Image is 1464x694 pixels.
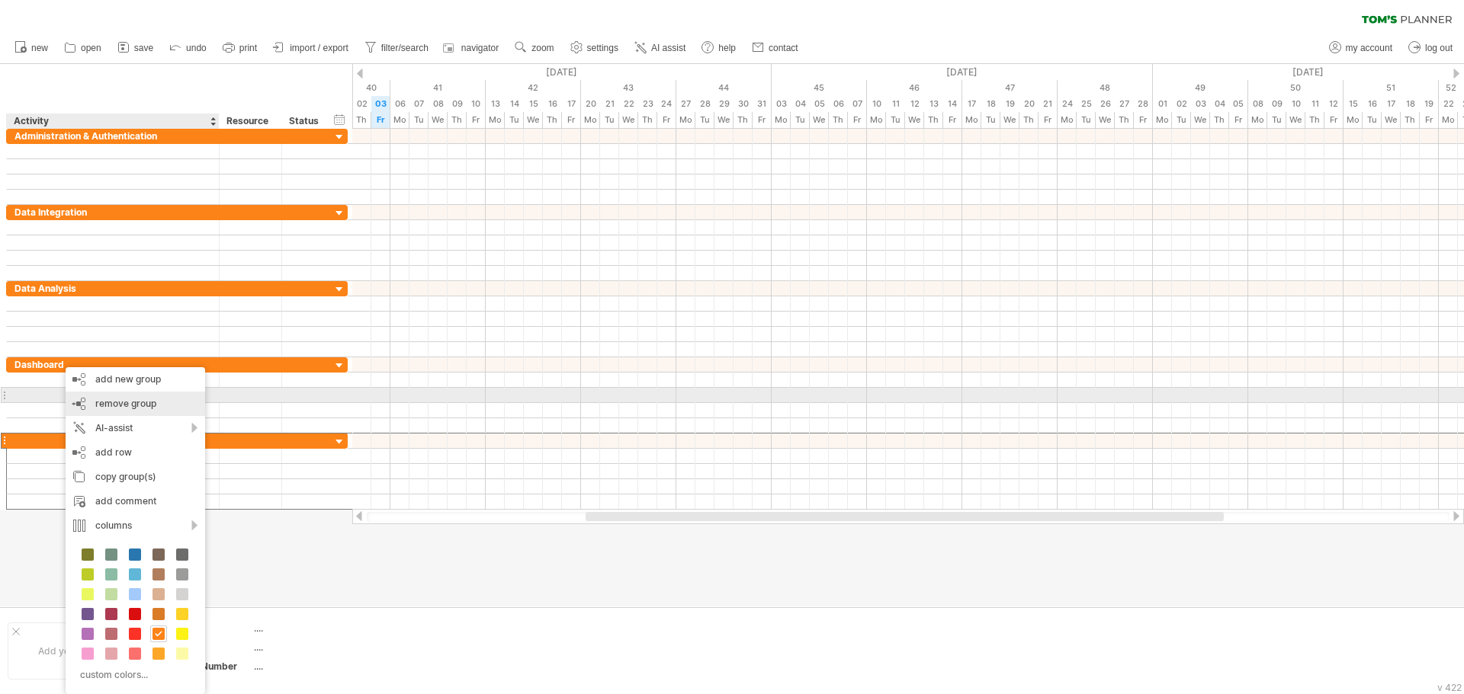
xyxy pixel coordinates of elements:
[1324,96,1344,112] div: Friday, 12 December 2025
[1229,96,1248,112] div: Friday, 5 December 2025
[1019,96,1039,112] div: Thursday, 20 November 2025
[531,43,554,53] span: zoom
[1172,112,1191,128] div: Tuesday, 2 December 2025
[409,112,429,128] div: Tuesday, 7 October 2025
[381,43,429,53] span: filter/search
[1344,80,1439,96] div: 51
[1401,112,1420,128] div: Thursday, 18 December 2025
[186,43,207,53] span: undo
[409,96,429,112] div: Tuesday, 7 October 2025
[1077,112,1096,128] div: Tuesday, 25 November 2025
[8,622,150,680] div: Add your own logo
[905,96,924,112] div: Wednesday, 12 November 2025
[66,465,205,489] div: copy group(s)
[753,112,772,128] div: Friday, 31 October 2025
[254,622,382,635] div: ....
[905,112,924,128] div: Wednesday, 12 November 2025
[1096,96,1115,112] div: Wednesday, 26 November 2025
[1229,112,1248,128] div: Friday, 5 December 2025
[886,112,905,128] div: Tuesday, 11 November 2025
[695,112,714,128] div: Tuesday, 28 October 2025
[429,96,448,112] div: Wednesday, 8 October 2025
[14,129,211,143] div: Administration & Authentication
[562,96,581,112] div: Friday, 17 October 2025
[1077,96,1096,112] div: Tuesday, 25 November 2025
[581,80,676,96] div: 43
[867,96,886,112] div: Monday, 10 November 2025
[943,96,962,112] div: Friday, 14 November 2025
[1248,96,1267,112] div: Monday, 8 December 2025
[60,38,106,58] a: open
[1039,112,1058,128] div: Friday, 21 November 2025
[943,112,962,128] div: Friday, 14 November 2025
[543,96,562,112] div: Thursday, 16 October 2025
[1134,112,1153,128] div: Friday, 28 November 2025
[1286,96,1305,112] div: Wednesday, 10 December 2025
[651,43,685,53] span: AI assist
[1115,96,1134,112] div: Thursday, 27 November 2025
[772,80,867,96] div: 45
[1363,112,1382,128] div: Tuesday, 16 December 2025
[448,112,467,128] div: Thursday, 9 October 2025
[1153,80,1248,96] div: 49
[31,43,48,53] span: new
[361,38,433,58] a: filter/search
[1210,96,1229,112] div: Thursday, 4 December 2025
[66,416,205,440] div: AI-assist
[1153,96,1172,112] div: Monday, 1 December 2025
[1267,112,1286,128] div: Tuesday, 9 December 2025
[600,112,619,128] div: Tuesday, 21 October 2025
[698,38,740,58] a: help
[524,112,543,128] div: Wednesday, 15 October 2025
[1382,96,1401,112] div: Wednesday, 17 December 2025
[1000,112,1019,128] div: Wednesday, 19 November 2025
[829,112,848,128] div: Thursday, 6 November 2025
[1000,96,1019,112] div: Wednesday, 19 November 2025
[1344,112,1363,128] div: Monday, 15 December 2025
[461,43,499,53] span: navigator
[791,112,810,128] div: Tuesday, 4 November 2025
[1439,112,1458,128] div: Monday, 22 December 2025
[581,112,600,128] div: Monday, 20 October 2025
[1437,682,1462,693] div: v 422
[1286,112,1305,128] div: Wednesday, 10 December 2025
[734,96,753,112] div: Thursday, 30 October 2025
[1420,112,1439,128] div: Friday, 19 December 2025
[734,112,753,128] div: Thursday, 30 October 2025
[467,96,486,112] div: Friday, 10 October 2025
[14,114,210,129] div: Activity
[1305,96,1324,112] div: Thursday, 11 December 2025
[676,112,695,128] div: Monday, 27 October 2025
[1153,112,1172,128] div: Monday, 1 December 2025
[14,357,211,372] div: Dashboard
[631,38,690,58] a: AI assist
[1382,112,1401,128] div: Wednesday, 17 December 2025
[676,80,772,96] div: 44
[352,96,371,112] div: Thursday, 2 October 2025
[772,64,1153,80] div: November 2025
[1425,43,1453,53] span: log out
[505,112,524,128] div: Tuesday, 14 October 2025
[1058,80,1153,96] div: 48
[981,112,1000,128] div: Tuesday, 18 November 2025
[600,96,619,112] div: Tuesday, 21 October 2025
[924,96,943,112] div: Thursday, 13 November 2025
[619,96,638,112] div: Wednesday, 22 October 2025
[829,96,848,112] div: Thursday, 6 November 2025
[772,112,791,128] div: Monday, 3 November 2025
[289,114,323,129] div: Status
[239,43,257,53] span: print
[1191,96,1210,112] div: Wednesday, 3 December 2025
[254,660,382,673] div: ....
[714,112,734,128] div: Wednesday, 29 October 2025
[886,96,905,112] div: Tuesday, 11 November 2025
[66,440,205,465] div: add row
[1248,112,1267,128] div: Monday, 8 December 2025
[1439,96,1458,112] div: Monday, 22 December 2025
[962,112,981,128] div: Monday, 17 November 2025
[1115,112,1134,128] div: Thursday, 27 November 2025
[352,112,371,128] div: Thursday, 2 October 2025
[1401,96,1420,112] div: Thursday, 18 December 2025
[543,112,562,128] div: Thursday, 16 October 2025
[1019,112,1039,128] div: Thursday, 20 November 2025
